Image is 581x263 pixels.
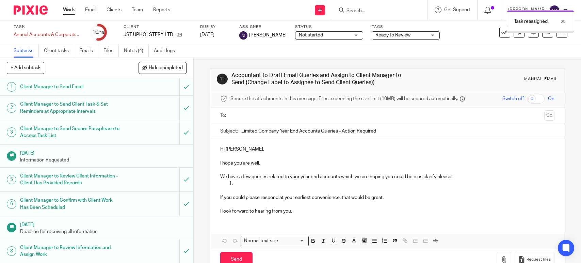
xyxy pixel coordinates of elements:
a: Audit logs [154,44,180,58]
button: + Add subtask [7,62,44,74]
p: Hi [PERSON_NAME], [220,146,554,153]
label: Due by [200,24,231,30]
span: Not started [299,33,323,37]
a: Subtasks [14,44,39,58]
h1: Accountant to Draft Email Queries and Assign to Client Manager to Send (Change Label to Assignee ... [231,72,402,87]
p: JST UPHOLSTERY LTD [124,31,173,38]
div: Manual email [524,76,558,82]
a: Clients [107,6,122,13]
h1: Client Manager to Send Client Task & Set Reminders at Appropriate Intervals [20,99,122,117]
span: Normal text size [242,237,279,245]
h1: [DATE] [20,220,187,228]
a: Reports [153,6,170,13]
p: Deadline for receiving all information [20,228,187,235]
small: /19 [98,31,104,34]
a: Team [132,6,143,13]
button: Hide completed [139,62,187,74]
label: Assignee [239,24,287,30]
h1: Client Manager to Confirm with Client Work Has Been Scheduled [20,195,122,213]
span: Secure the attachments in this message. Files exceeding the size limit (10MB) will be secured aut... [230,95,458,102]
a: Client tasks [44,44,74,58]
img: svg%3E [239,31,247,40]
h1: Client Manager to Review Information and Assign Work [20,243,122,260]
div: 1 [7,82,16,92]
span: Switch off [502,95,524,102]
p: I hope you are well. [220,160,554,167]
a: Files [103,44,119,58]
label: Client [124,24,192,30]
img: Pixie [14,5,48,15]
div: 5 [7,175,16,184]
div: Search for option [241,236,309,246]
h1: Client Manager to Send Email [20,82,122,92]
div: 6 [7,199,16,209]
h1: Client Manager to Send Secure Passphrase to Access Task List [20,124,122,141]
span: Ready to Review [375,33,410,37]
div: 10 [92,28,104,36]
p: We have a few queries related to your year end accounts which we are hoping you could help us cla... [220,173,554,180]
span: [DATE] [200,32,214,37]
label: Subject: [220,128,238,135]
a: Work [63,6,75,13]
a: Emails [79,44,98,58]
button: Cc [544,110,554,121]
span: Request files [527,257,551,262]
p: I look forward to hearing from you. [220,208,554,215]
img: svg%3E [549,5,560,16]
p: If you could please respond at your earliest convenience, that would be great. [220,194,554,201]
input: Search for option [280,237,305,245]
div: Annual Accounts & Corporation Tax Return - [DATE] [14,31,82,38]
div: 8 [7,246,16,256]
a: Email [85,6,96,13]
div: 11 [217,74,228,84]
span: Hide completed [149,65,183,71]
h1: [DATE] [20,148,187,157]
div: 2 [7,103,16,113]
a: Notes (4) [124,44,149,58]
label: To: [220,112,228,119]
p: Information Requested [20,157,187,164]
p: Task reassigned. [514,18,549,25]
div: 3 [7,127,16,137]
div: Annual Accounts &amp; Corporation Tax Return - April 30, 2025 [14,31,82,38]
span: [PERSON_NAME] [249,32,287,38]
label: Task [14,24,82,30]
h1: Client Manager to Review Client Information - Client Has Provided Records [20,171,122,188]
span: On [548,95,554,102]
